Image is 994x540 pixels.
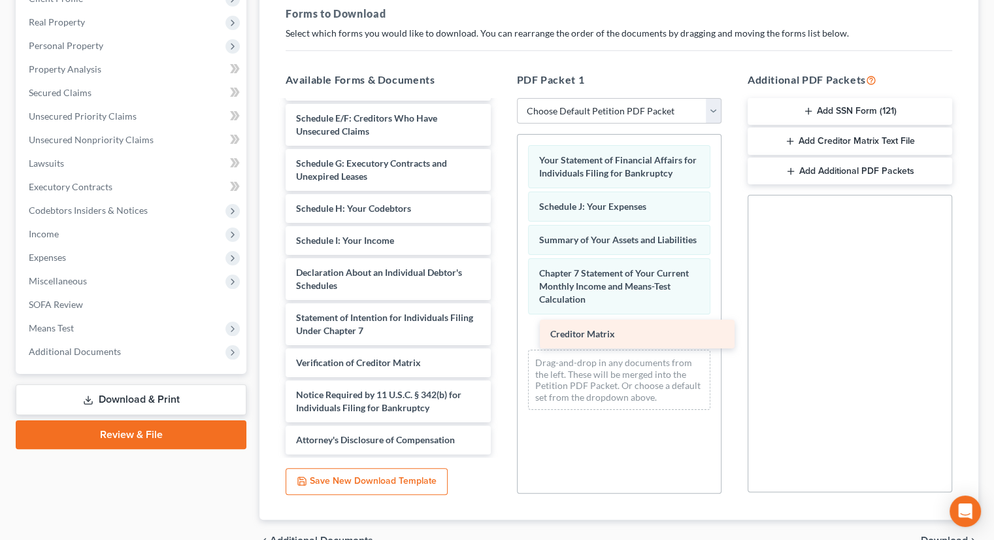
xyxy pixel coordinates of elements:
span: Statement of Intention for Individuals Filing Under Chapter 7 [296,312,473,336]
button: Save New Download Template [286,468,448,496]
div: Drag-and-drop in any documents from the left. These will be merged into the Petition PDF Packet. ... [528,350,710,410]
span: Verification of Creditor Matrix [296,357,421,368]
button: Add Additional PDF Packets [748,158,952,185]
button: Add Creditor Matrix Text File [748,127,952,155]
span: Notice Required by 11 U.S.C. § 342(b) for Individuals Filing for Bankruptcy [296,389,461,413]
span: Secured Claims [29,87,91,98]
a: Download & Print [16,384,246,415]
span: Expenses [29,252,66,263]
span: Your Statement of Financial Affairs for Individuals Filing for Bankruptcy [539,154,697,178]
span: Schedule E/F: Creditors Who Have Unsecured Claims [296,112,437,137]
a: Executory Contracts [18,175,246,199]
span: SOFA Review [29,299,83,310]
span: Income [29,228,59,239]
span: Means Test [29,322,74,333]
span: Schedule J: Your Expenses [539,201,646,212]
h5: Additional PDF Packets [748,72,952,88]
span: Property Analysis [29,63,101,75]
a: Review & File [16,420,246,449]
h5: Forms to Download [286,6,952,22]
span: Lawsuits [29,158,64,169]
span: Miscellaneous [29,275,87,286]
span: Creditor Matrix [550,328,615,339]
a: Unsecured Nonpriority Claims [18,128,246,152]
span: Summary of Your Assets and Liabilities [539,234,697,245]
a: Unsecured Priority Claims [18,105,246,128]
a: Lawsuits [18,152,246,175]
h5: PDF Packet 1 [517,72,721,88]
div: Open Intercom Messenger [950,496,981,527]
button: Add SSN Form (121) [748,98,952,126]
a: Property Analysis [18,58,246,81]
span: Codebtors Insiders & Notices [29,205,148,216]
span: Schedule I: Your Income [296,235,394,246]
span: Schedule G: Executory Contracts and Unexpired Leases [296,158,447,182]
a: SOFA Review [18,293,246,316]
span: Real Property [29,16,85,27]
span: Personal Property [29,40,103,51]
span: Additional Documents [29,346,121,357]
a: Secured Claims [18,81,246,105]
span: Declaration About an Individual Debtor's Schedules [296,267,462,291]
h5: Available Forms & Documents [286,72,490,88]
p: Select which forms you would like to download. You can rearrange the order of the documents by dr... [286,27,952,40]
span: Executory Contracts [29,181,112,192]
span: Schedule H: Your Codebtors [296,203,411,214]
span: Chapter 7 Statement of Your Current Monthly Income and Means-Test Calculation [539,267,689,305]
span: Unsecured Priority Claims [29,110,137,122]
span: Unsecured Nonpriority Claims [29,134,154,145]
span: Attorney's Disclosure of Compensation [296,434,455,445]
